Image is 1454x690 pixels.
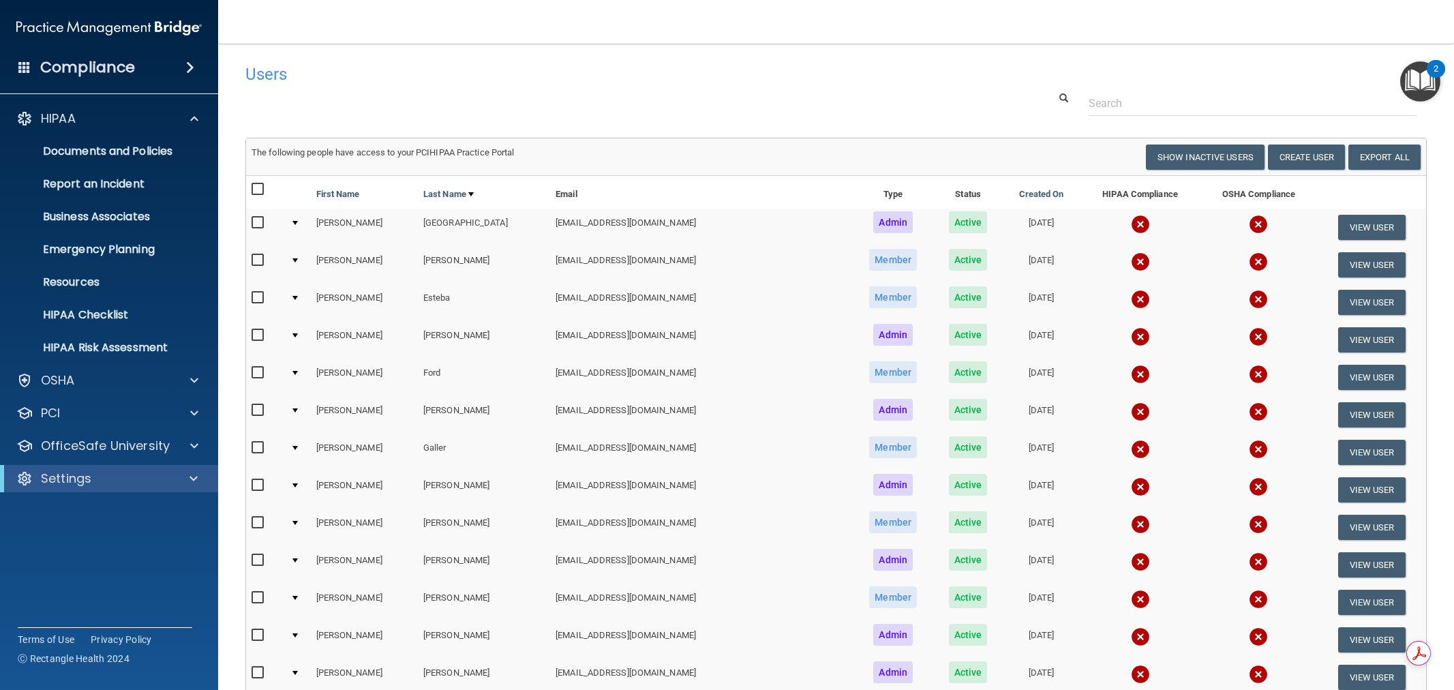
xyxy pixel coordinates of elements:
[9,341,195,355] p: HIPAA Risk Assessment
[1131,477,1150,496] img: cross.ca9f0e7f.svg
[40,58,135,77] h4: Compliance
[550,359,853,396] td: [EMAIL_ADDRESS][DOMAIN_NAME]
[252,147,515,157] span: The following people have access to your PCIHIPAA Practice Portal
[311,509,418,546] td: [PERSON_NAME]
[1338,402,1406,427] button: View User
[853,176,934,209] th: Type
[1131,215,1150,234] img: cross.ca9f0e7f.svg
[9,210,195,224] p: Business Associates
[1249,665,1268,684] img: cross.ca9f0e7f.svg
[1338,327,1406,352] button: View User
[423,186,474,202] a: Last Name
[949,324,988,346] span: Active
[1131,440,1150,459] img: cross.ca9f0e7f.svg
[1003,246,1080,284] td: [DATE]
[41,110,76,127] p: HIPAA
[1131,402,1150,421] img: cross.ca9f0e7f.svg
[873,399,913,421] span: Admin
[1249,290,1268,309] img: cross.ca9f0e7f.svg
[1249,365,1268,384] img: cross.ca9f0e7f.svg
[869,361,917,383] span: Member
[311,209,418,246] td: [PERSON_NAME]
[418,246,550,284] td: [PERSON_NAME]
[311,284,418,321] td: [PERSON_NAME]
[869,436,917,458] span: Member
[41,470,91,487] p: Settings
[311,621,418,659] td: [PERSON_NAME]
[1003,284,1080,321] td: [DATE]
[1003,546,1080,584] td: [DATE]
[869,286,917,308] span: Member
[949,399,988,421] span: Active
[869,586,917,608] span: Member
[316,186,360,202] a: First Name
[873,324,913,346] span: Admin
[869,511,917,533] span: Member
[550,509,853,546] td: [EMAIL_ADDRESS][DOMAIN_NAME]
[550,471,853,509] td: [EMAIL_ADDRESS][DOMAIN_NAME]
[1003,321,1080,359] td: [DATE]
[311,434,418,471] td: [PERSON_NAME]
[934,176,1003,209] th: Status
[1003,396,1080,434] td: [DATE]
[550,434,853,471] td: [EMAIL_ADDRESS][DOMAIN_NAME]
[1268,145,1345,170] button: Create User
[1249,402,1268,421] img: cross.ca9f0e7f.svg
[418,209,550,246] td: [GEOGRAPHIC_DATA]
[16,405,198,421] a: PCI
[873,661,913,683] span: Admin
[550,209,853,246] td: [EMAIL_ADDRESS][DOMAIN_NAME]
[1249,477,1268,496] img: cross.ca9f0e7f.svg
[550,584,853,621] td: [EMAIL_ADDRESS][DOMAIN_NAME]
[1131,665,1150,684] img: cross.ca9f0e7f.svg
[16,372,198,389] a: OSHA
[1249,252,1268,271] img: cross.ca9f0e7f.svg
[311,471,418,509] td: [PERSON_NAME]
[1220,595,1438,648] iframe: Drift Widget Chat Controller
[418,584,550,621] td: [PERSON_NAME]
[18,652,130,665] span: Ⓒ Rectangle Health 2024
[16,14,202,42] img: PMB logo
[949,211,988,233] span: Active
[41,438,170,454] p: OfficeSafe University
[949,624,988,646] span: Active
[1003,621,1080,659] td: [DATE]
[311,546,418,584] td: [PERSON_NAME]
[873,549,913,571] span: Admin
[869,249,917,271] span: Member
[550,621,853,659] td: [EMAIL_ADDRESS][DOMAIN_NAME]
[418,321,550,359] td: [PERSON_NAME]
[418,284,550,321] td: Esteba
[1131,252,1150,271] img: cross.ca9f0e7f.svg
[91,633,152,646] a: Privacy Policy
[1434,69,1438,87] div: 2
[1003,434,1080,471] td: [DATE]
[1131,327,1150,346] img: cross.ca9f0e7f.svg
[1400,61,1440,102] button: Open Resource Center, 2 new notifications
[1338,440,1406,465] button: View User
[1019,186,1064,202] a: Created On
[1131,515,1150,534] img: cross.ca9f0e7f.svg
[16,438,198,454] a: OfficeSafe University
[311,359,418,396] td: [PERSON_NAME]
[1338,477,1406,502] button: View User
[1080,176,1200,209] th: HIPAA Compliance
[1003,471,1080,509] td: [DATE]
[16,470,198,487] a: Settings
[418,621,550,659] td: [PERSON_NAME]
[418,359,550,396] td: Ford
[1131,290,1150,309] img: cross.ca9f0e7f.svg
[1249,440,1268,459] img: cross.ca9f0e7f.svg
[41,405,60,421] p: PCI
[1249,552,1268,571] img: cross.ca9f0e7f.svg
[418,546,550,584] td: [PERSON_NAME]
[1338,515,1406,540] button: View User
[1338,552,1406,577] button: View User
[1131,590,1150,609] img: cross.ca9f0e7f.svg
[9,308,195,322] p: HIPAA Checklist
[1338,590,1406,615] button: View User
[873,211,913,233] span: Admin
[949,249,988,271] span: Active
[873,624,913,646] span: Admin
[550,396,853,434] td: [EMAIL_ADDRESS][DOMAIN_NAME]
